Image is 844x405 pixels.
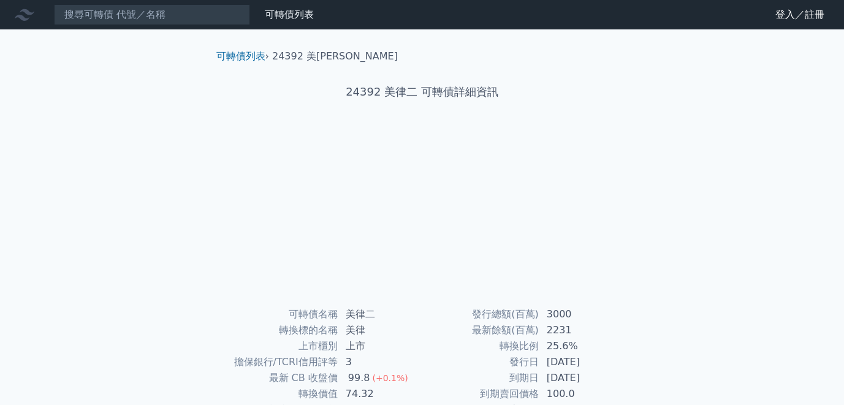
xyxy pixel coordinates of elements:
td: 可轉債名稱 [221,306,338,322]
div: 99.8 [346,371,373,385]
td: 轉換比例 [422,338,539,354]
td: 轉換標的名稱 [221,322,338,338]
td: 最新餘額(百萬) [422,322,539,338]
td: 發行總額(百萬) [422,306,539,322]
td: 3 [338,354,422,370]
td: 最新 CB 收盤價 [221,370,338,386]
td: [DATE] [539,354,623,370]
td: 2231 [539,322,623,338]
td: 上市櫃別 [221,338,338,354]
td: 美律 [338,322,422,338]
li: › [216,49,269,64]
td: 到期日 [422,370,539,386]
span: (+0.1%) [372,373,408,383]
td: 3000 [539,306,623,322]
td: 轉換價值 [221,386,338,402]
td: 發行日 [422,354,539,370]
td: 美律二 [338,306,422,322]
li: 24392 美[PERSON_NAME] [272,49,398,64]
a: 可轉債列表 [216,50,265,62]
td: 100.0 [539,386,623,402]
h1: 24392 美律二 可轉債詳細資訊 [207,83,638,100]
a: 登入／註冊 [766,5,834,25]
td: 74.32 [338,386,422,402]
input: 搜尋可轉債 代號／名稱 [54,4,250,25]
td: 擔保銀行/TCRI信用評等 [221,354,338,370]
td: [DATE] [539,370,623,386]
td: 25.6% [539,338,623,354]
td: 到期賣回價格 [422,386,539,402]
td: 上市 [338,338,422,354]
a: 可轉債列表 [265,9,314,20]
